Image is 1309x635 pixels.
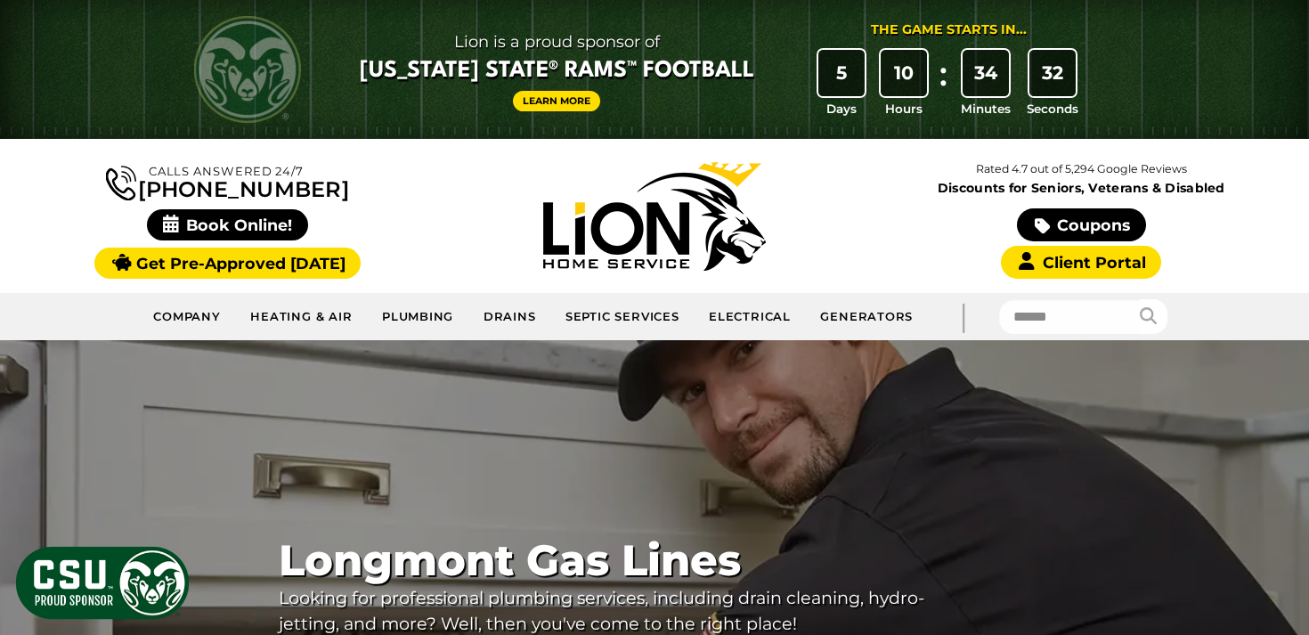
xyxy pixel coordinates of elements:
div: 10 [881,50,927,96]
div: : [935,50,953,118]
img: Lion Home Service [543,162,766,271]
img: CSU Rams logo [194,16,301,123]
img: CSU Sponsor Badge [13,544,191,622]
a: Learn More [513,91,600,111]
span: Longmont Gas Lines [279,536,927,585]
a: [PHONE_NUMBER] [106,162,348,200]
a: Heating & Air [236,299,368,335]
a: Company [139,299,236,335]
a: Client Portal [1001,246,1161,279]
div: 5 [818,50,865,96]
span: [US_STATE] State® Rams™ Football [360,56,754,86]
span: Book Online! [147,209,308,240]
a: Plumbing [368,299,469,335]
span: Minutes [961,100,1011,118]
span: Days [826,100,857,118]
span: Discounts for Seniors, Veterans & Disabled [872,182,1291,194]
span: Hours [885,100,923,118]
div: The Game Starts in... [871,20,1027,40]
a: Coupons [1017,208,1145,241]
a: Drains [468,299,550,335]
a: Generators [806,299,927,335]
span: Seconds [1027,100,1078,118]
a: Electrical [695,299,806,335]
a: Get Pre-Approved [DATE] [94,248,361,279]
span: Lion is a proud sponsor of [360,28,754,56]
div: 32 [1029,50,1076,96]
div: 34 [963,50,1009,96]
div: | [928,293,999,340]
p: Rated 4.7 out of 5,294 Google Reviews [868,159,1295,179]
a: Septic Services [551,299,695,335]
